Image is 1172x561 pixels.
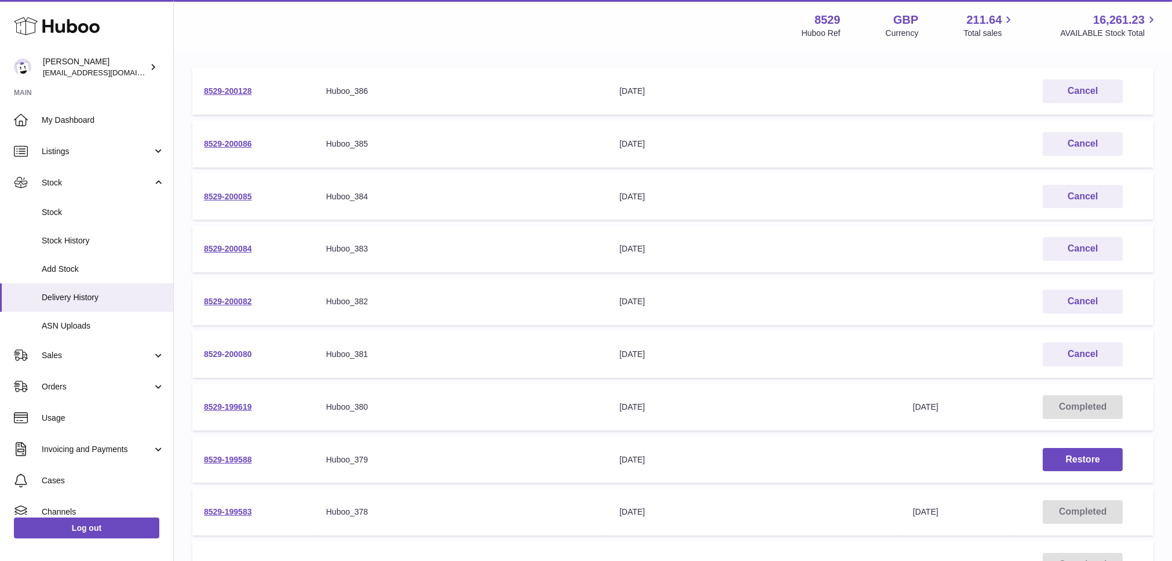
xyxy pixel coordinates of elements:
a: 8529-200128 [204,86,252,96]
span: My Dashboard [42,115,165,126]
a: 8529-199619 [204,402,252,411]
div: [DATE] [619,296,889,307]
span: Channels [42,507,165,518]
div: Currency [886,28,919,39]
div: Huboo_385 [326,139,596,150]
a: 8529-199588 [204,455,252,464]
div: [DATE] [619,402,889,413]
a: 8529-200086 [204,139,252,148]
span: Stock [42,207,165,218]
div: Huboo_382 [326,296,596,307]
a: 8529-200085 [204,192,252,201]
div: [DATE] [619,191,889,202]
div: Huboo Ref [802,28,841,39]
span: Stock [42,177,152,188]
div: Huboo_384 [326,191,596,202]
span: 211.64 [966,12,1002,28]
span: [DATE] [913,507,939,516]
span: Add Stock [42,264,165,275]
img: admin@redgrass.ch [14,59,31,76]
span: Listings [42,146,152,157]
a: 16,261.23 AVAILABLE Stock Total [1060,12,1158,39]
div: [DATE] [619,507,889,518]
div: [DATE] [619,454,889,465]
div: [DATE] [619,243,889,254]
div: Huboo_386 [326,86,596,97]
a: 8529-200082 [204,297,252,306]
a: 8529-200080 [204,349,252,359]
a: 211.64 Total sales [963,12,1015,39]
span: Orders [42,381,152,392]
strong: GBP [893,12,918,28]
button: Cancel [1043,185,1123,209]
span: [EMAIL_ADDRESS][DOMAIN_NAME] [43,68,170,77]
button: Cancel [1043,237,1123,261]
div: [DATE] [619,349,889,360]
span: Sales [42,350,152,361]
div: Huboo_378 [326,507,596,518]
div: Huboo_380 [326,402,596,413]
button: Cancel [1043,132,1123,156]
button: Cancel [1043,343,1123,366]
span: Total sales [963,28,1015,39]
span: Delivery History [42,292,165,303]
div: [PERSON_NAME] [43,56,147,78]
span: Invoicing and Payments [42,444,152,455]
button: Cancel [1043,79,1123,103]
span: 16,261.23 [1093,12,1145,28]
a: Log out [14,518,159,538]
span: Usage [42,413,165,424]
button: Restore [1043,448,1123,472]
strong: 8529 [815,12,841,28]
span: Cases [42,475,165,486]
div: Huboo_379 [326,454,596,465]
button: Cancel [1043,290,1123,314]
span: ASN Uploads [42,320,165,331]
a: 8529-200084 [204,244,252,253]
div: Huboo_381 [326,349,596,360]
span: AVAILABLE Stock Total [1060,28,1158,39]
span: Stock History [42,235,165,246]
span: [DATE] [913,402,939,411]
div: [DATE] [619,139,889,150]
div: Huboo_383 [326,243,596,254]
div: [DATE] [619,86,889,97]
a: 8529-199583 [204,507,252,516]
